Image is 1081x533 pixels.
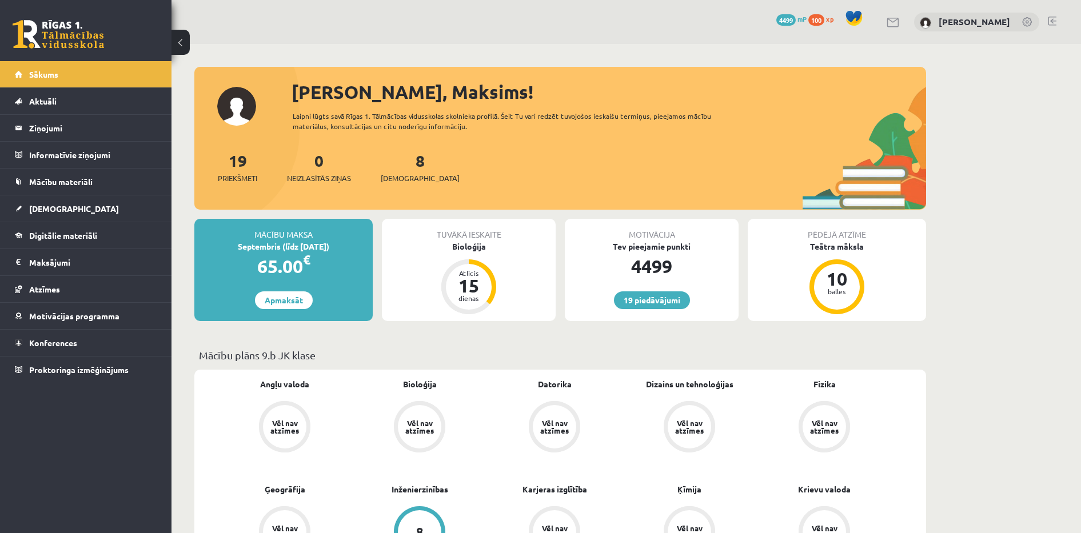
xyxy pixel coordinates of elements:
a: [DEMOGRAPHIC_DATA] [15,195,157,222]
a: Digitālie materiāli [15,222,157,249]
a: 4499 mP [776,14,807,23]
a: Maksājumi [15,249,157,275]
span: € [303,251,310,268]
a: Aktuāli [15,88,157,114]
span: [DEMOGRAPHIC_DATA] [381,173,460,184]
div: Vēl nav atzīmes [808,419,840,434]
span: Motivācijas programma [29,311,119,321]
span: Priekšmeti [218,173,257,184]
div: Motivācija [565,219,739,241]
a: Teātra māksla 10 balles [748,241,926,316]
div: Vēl nav atzīmes [673,419,705,434]
a: Ziņojumi [15,115,157,141]
a: [PERSON_NAME] [939,16,1010,27]
span: Neizlasītās ziņas [287,173,351,184]
a: Krievu valoda [798,483,851,495]
span: Proktoringa izmēģinājums [29,364,129,375]
a: 0Neizlasītās ziņas [287,150,351,184]
a: Angļu valoda [260,378,309,390]
a: Proktoringa izmēģinājums [15,356,157,383]
a: Rīgas 1. Tālmācības vidusskola [13,20,104,49]
a: Ģeogrāfija [265,483,305,495]
a: Vēl nav atzīmes [757,401,892,455]
div: Septembris (līdz [DATE]) [194,241,373,253]
a: 100 xp [808,14,839,23]
a: Konferences [15,330,157,356]
div: Tev pieejamie punkti [565,241,739,253]
div: Vēl nav atzīmes [538,419,571,434]
a: Sākums [15,61,157,87]
a: Fizika [813,378,836,390]
legend: Ziņojumi [29,115,157,141]
span: 4499 [776,14,796,26]
span: [DEMOGRAPHIC_DATA] [29,203,119,214]
a: Vēl nav atzīmes [352,401,487,455]
span: Aktuāli [29,96,57,106]
a: Bioloģija [403,378,437,390]
span: 100 [808,14,824,26]
div: 4499 [565,253,739,280]
span: Sākums [29,69,58,79]
img: Maksims Nevedomijs [920,17,931,29]
legend: Informatīvie ziņojumi [29,142,157,168]
a: Atzīmes [15,276,157,302]
a: Ķīmija [677,483,701,495]
a: Vēl nav atzīmes [217,401,352,455]
span: Atzīmes [29,284,60,294]
span: Digitālie materiāli [29,230,97,241]
div: Laipni lūgts savā Rīgas 1. Tālmācības vidusskolas skolnieka profilā. Šeit Tu vari redzēt tuvojošo... [293,111,732,131]
div: Mācību maksa [194,219,373,241]
div: Tuvākā ieskaite [382,219,556,241]
a: Mācību materiāli [15,169,157,195]
a: Karjeras izglītība [522,483,587,495]
a: Dizains un tehnoloģijas [646,378,733,390]
a: Motivācijas programma [15,303,157,329]
span: xp [826,14,833,23]
a: 19 piedāvājumi [614,291,690,309]
div: balles [820,288,854,295]
div: Pēdējā atzīme [748,219,926,241]
div: 10 [820,270,854,288]
div: 65.00 [194,253,373,280]
div: Atlicis [452,270,486,276]
p: Mācību plāns 9.b JK klase [199,347,922,363]
div: Vēl nav atzīmes [269,419,301,434]
a: 8[DEMOGRAPHIC_DATA] [381,150,460,184]
a: Apmaksāt [255,291,313,309]
div: 15 [452,276,486,295]
a: Vēl nav atzīmes [622,401,757,455]
a: Informatīvie ziņojumi [15,142,157,168]
legend: Maksājumi [29,249,157,275]
div: Bioloģija [382,241,556,253]
span: mP [797,14,807,23]
a: Datorika [538,378,572,390]
div: Teātra māksla [748,241,926,253]
a: Inženierzinības [392,483,448,495]
a: Bioloģija Atlicis 15 dienas [382,241,556,316]
span: Mācību materiāli [29,177,93,187]
a: Vēl nav atzīmes [487,401,622,455]
div: Vēl nav atzīmes [404,419,436,434]
span: Konferences [29,338,77,348]
a: 19Priekšmeti [218,150,257,184]
div: dienas [452,295,486,302]
div: [PERSON_NAME], Maksims! [292,78,926,106]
